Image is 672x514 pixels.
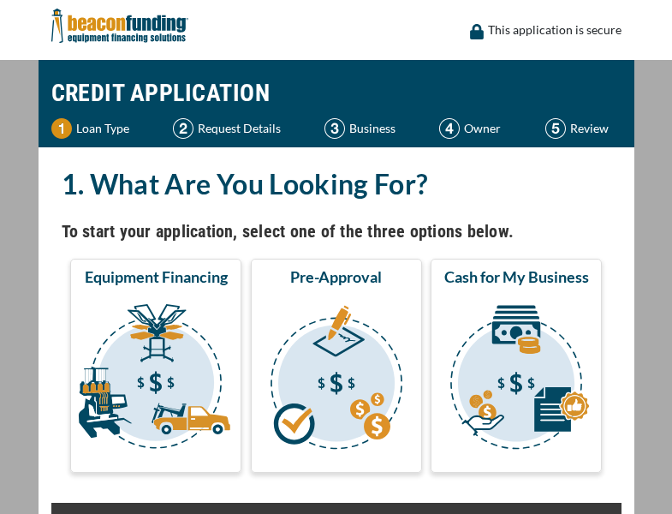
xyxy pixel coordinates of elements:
span: Cash for My Business [444,266,589,287]
button: Pre-Approval [251,259,422,473]
h2: 1. What Are You Looking For? [62,164,611,204]
p: Review [570,118,609,139]
h1: CREDIT APPLICATION [51,69,621,118]
img: Step 2 [173,118,193,139]
p: Request Details [198,118,281,139]
img: Step 3 [324,118,345,139]
img: Equipment Financing [74,294,238,465]
p: Loan Type [76,118,129,139]
h4: To start your application, select one of the three options below. [62,217,611,246]
img: Step 4 [439,118,460,139]
span: Pre-Approval [290,266,382,287]
img: Step 5 [545,118,566,139]
img: Step 1 [51,118,72,139]
img: Pre-Approval [254,294,419,465]
span: Equipment Financing [85,266,228,287]
button: Equipment Financing [70,259,241,473]
img: lock icon to convery security [470,24,484,39]
p: This application is secure [488,20,621,40]
button: Cash for My Business [431,259,602,473]
p: Business [349,118,395,139]
img: Cash for My Business [434,294,598,465]
p: Owner [464,118,501,139]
